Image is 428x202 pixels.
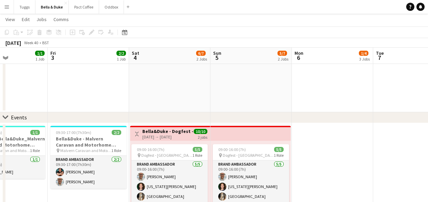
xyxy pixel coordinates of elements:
[50,50,56,56] span: Fri
[131,54,139,62] span: 4
[212,54,221,62] span: 5
[19,15,32,24] a: Edit
[274,153,284,158] span: 1 Role
[278,51,287,56] span: 5/7
[116,51,126,56] span: 2/2
[50,156,127,189] app-card-role: Brand Ambassador2/209:30-17:00 (7h30m)[PERSON_NAME][PERSON_NAME]
[194,129,207,134] span: 10/10
[50,126,127,189] app-job-card: 09:30-17:00 (7h30m)2/2Bella&Duke - Malvern Caravan and Motorhome Show Malvern Caravan and Motorho...
[60,148,111,153] span: Malvern Caravan and Motorhome Show
[359,56,370,62] div: 3 Jobs
[376,50,384,56] span: Tue
[53,16,69,22] span: Comms
[5,39,21,46] div: [DATE]
[192,153,202,158] span: 1 Role
[218,147,246,152] span: 09:00-16:00 (7h)
[36,16,47,22] span: Jobs
[141,153,192,158] span: Dogfest - [GEOGRAPHIC_DATA]
[3,15,18,24] a: View
[35,56,44,62] div: 1 Job
[22,16,30,22] span: Edit
[35,51,45,56] span: 1/1
[42,40,49,45] div: BST
[50,136,127,148] h3: Bella&Duke - Malvern Caravan and Motorhome Show
[51,15,72,24] a: Comms
[112,130,121,135] span: 2/2
[198,134,207,140] div: 2 jobs
[117,56,126,62] div: 1 Job
[111,148,121,153] span: 1 Role
[30,130,40,135] span: 1/1
[99,0,124,14] button: Oddbox
[30,148,40,153] span: 1 Role
[22,40,39,45] span: Week 40
[69,0,99,14] button: Pact Coffee
[196,56,207,62] div: 2 Jobs
[213,50,221,56] span: Sun
[142,128,193,134] h3: Bella&Duke - Dogfest - [GEOGRAPHIC_DATA] (Team 1)
[142,134,193,139] div: [DATE] → [DATE]
[375,54,384,62] span: 7
[56,130,91,135] span: 09:30-17:00 (7h30m)
[193,147,202,152] span: 5/5
[274,147,284,152] span: 5/5
[11,114,27,121] div: Events
[196,51,206,56] span: 6/7
[278,56,288,62] div: 2 Jobs
[14,0,35,14] button: Tuggs
[137,147,164,152] span: 09:00-16:00 (7h)
[295,50,303,56] span: Mon
[34,15,49,24] a: Jobs
[294,54,303,62] span: 6
[35,0,69,14] button: Bella & Duke
[5,16,15,22] span: View
[223,153,274,158] span: Dogfest - [GEOGRAPHIC_DATA]
[359,51,368,56] span: 1/4
[49,54,56,62] span: 3
[132,50,139,56] span: Sat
